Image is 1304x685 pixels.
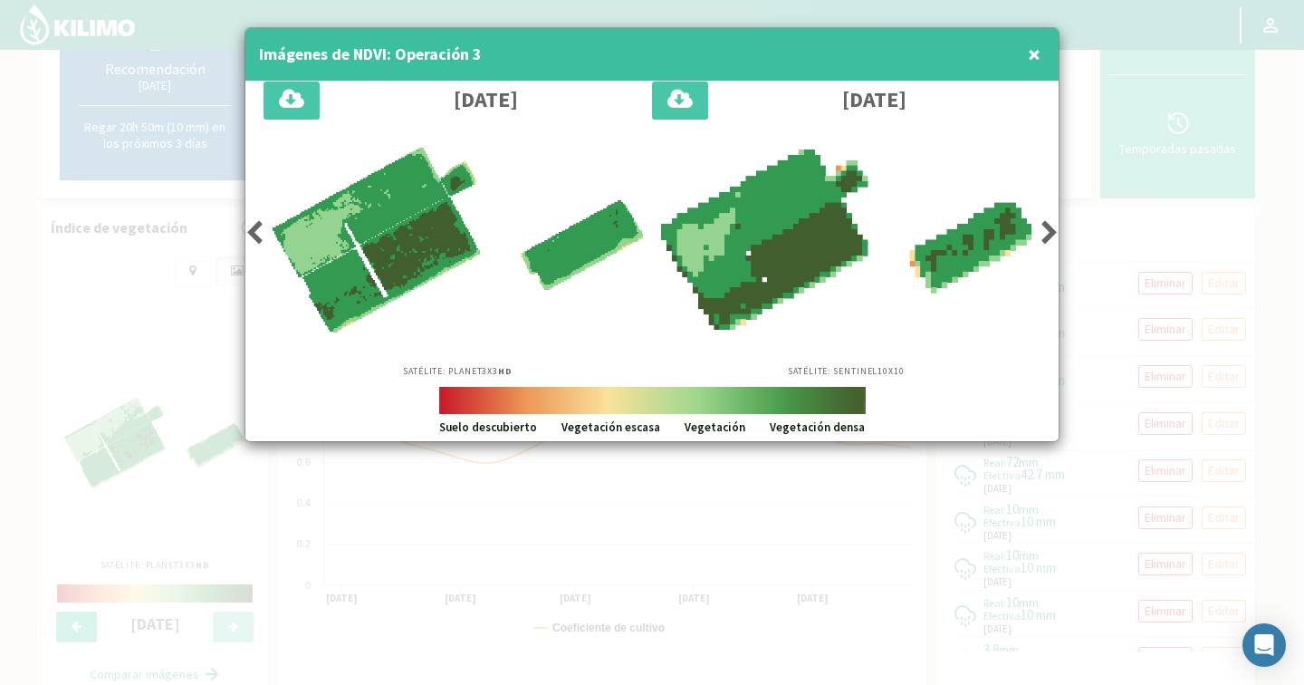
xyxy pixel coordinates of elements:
[439,419,537,437] p: Suelo descubierto
[403,364,513,378] p: Satélite: Planet
[877,365,905,377] span: 10X10
[685,419,745,437] p: Vegetación
[1028,39,1040,69] span: ×
[842,88,906,111] h3: [DATE]
[482,365,513,377] span: 3X3
[561,419,660,437] p: Vegetación escasa
[498,365,513,377] b: HD
[454,88,518,111] h3: [DATE]
[259,42,482,67] h4: Imágenes de NDVI: Operación 3
[788,364,905,378] p: Satélite: Sentinel
[770,419,865,437] p: Vegetación densa
[1023,36,1045,72] button: Close
[1242,623,1286,667] div: Open Intercom Messenger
